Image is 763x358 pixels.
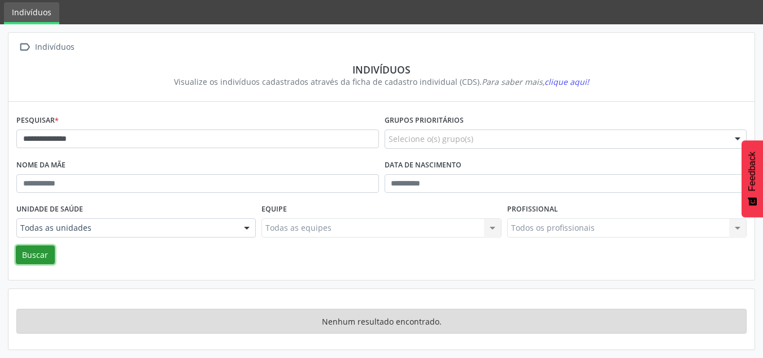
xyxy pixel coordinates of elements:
[385,157,461,174] label: Data de nascimento
[507,201,558,218] label: Profissional
[4,2,59,24] a: Indivíduos
[16,112,59,130] label: Pesquisar
[20,222,233,234] span: Todas as unidades
[747,152,757,191] span: Feedback
[742,140,763,217] button: Feedback - Mostrar pesquisa
[261,201,287,218] label: Equipe
[16,245,55,265] button: Buscar
[16,201,83,218] label: Unidade de saúde
[16,39,76,55] a:  Indivíduos
[385,112,464,130] label: Grupos prioritários
[16,309,747,334] div: Nenhum resultado encontrado.
[389,133,473,145] span: Selecione o(s) grupo(s)
[482,76,589,87] i: Para saber mais,
[16,39,33,55] i: 
[544,76,589,87] span: clique aqui!
[33,39,76,55] div: Indivíduos
[24,76,739,88] div: Visualize os indivíduos cadastrados através da ficha de cadastro individual (CDS).
[24,63,739,76] div: Indivíduos
[16,157,66,174] label: Nome da mãe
